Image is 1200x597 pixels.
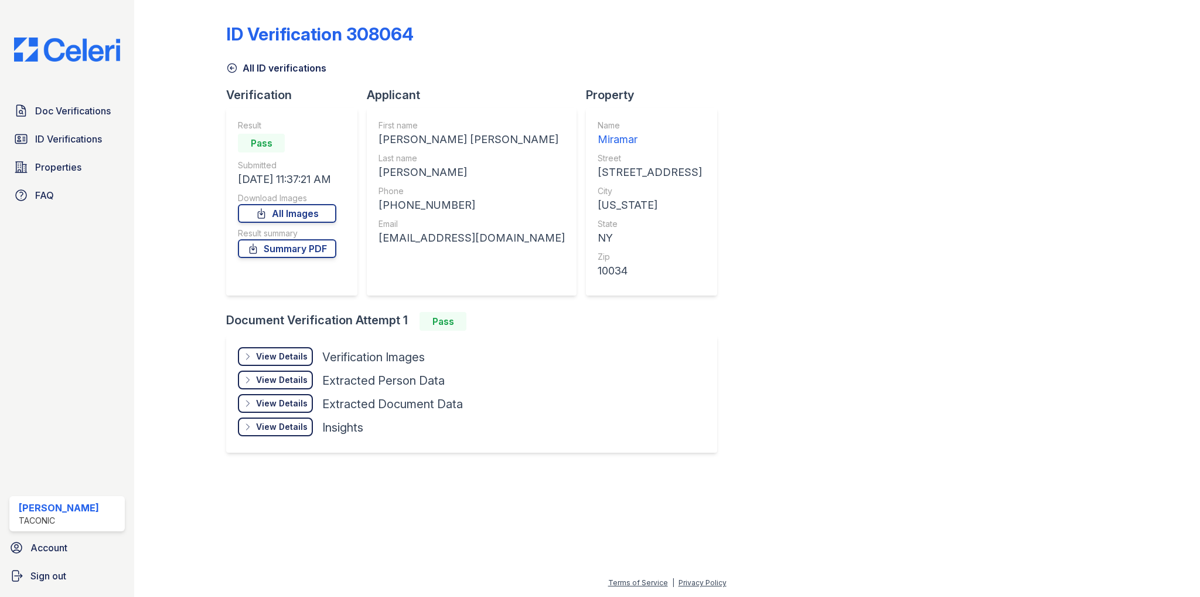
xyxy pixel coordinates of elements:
div: Verification [226,87,367,103]
a: All Images [238,204,336,223]
div: Verification Images [322,349,425,365]
div: Submitted [238,160,336,171]
a: Privacy Policy [679,578,727,587]
div: Result summary [238,228,336,239]
span: Account [30,541,67,555]
div: View Details [256,351,308,362]
a: Doc Verifications [9,99,125,123]
div: Document Verification Attempt 1 [226,312,727,331]
div: Download Images [238,192,336,204]
a: Account [5,536,129,559]
div: City [598,185,702,197]
div: 10034 [598,263,702,279]
span: Properties [35,160,81,174]
a: Summary PDF [238,239,336,258]
div: Name [598,120,702,131]
div: [PHONE_NUMBER] [379,197,565,213]
div: Pass [238,134,285,152]
div: [US_STATE] [598,197,702,213]
a: ID Verifications [9,127,125,151]
a: Terms of Service [608,578,668,587]
div: Result [238,120,336,131]
div: NY [598,230,702,246]
div: View Details [256,421,308,433]
div: Email [379,218,565,230]
div: Last name [379,152,565,164]
div: Phone [379,185,565,197]
div: Extracted Person Data [322,372,445,389]
span: Doc Verifications [35,104,111,118]
div: Street [598,152,702,164]
div: Miramar [598,131,702,148]
div: Zip [598,251,702,263]
div: [PERSON_NAME] [PERSON_NAME] [379,131,565,148]
div: [DATE] 11:37:21 AM [238,171,336,188]
div: [PERSON_NAME] [379,164,565,181]
div: Applicant [367,87,586,103]
div: Pass [420,312,466,331]
img: CE_Logo_Blue-a8612792a0a2168367f1c8372b55b34899dd931a85d93a1a3d3e32e68fde9ad4.png [5,38,129,62]
a: Name Miramar [598,120,702,148]
div: [STREET_ADDRESS] [598,164,702,181]
span: Sign out [30,569,66,583]
div: State [598,218,702,230]
div: Property [586,87,727,103]
div: Taconic [19,515,99,527]
div: Extracted Document Data [322,396,463,412]
div: First name [379,120,565,131]
span: FAQ [35,188,54,202]
div: | [672,578,674,587]
a: FAQ [9,184,125,207]
span: ID Verifications [35,132,102,146]
div: View Details [256,374,308,386]
a: Sign out [5,564,129,588]
div: [PERSON_NAME] [19,501,99,515]
div: [EMAIL_ADDRESS][DOMAIN_NAME] [379,230,565,246]
div: Insights [322,419,363,436]
a: Properties [9,155,125,179]
div: ID Verification 308064 [226,23,414,45]
a: All ID verifications [226,61,326,75]
div: View Details [256,398,308,409]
